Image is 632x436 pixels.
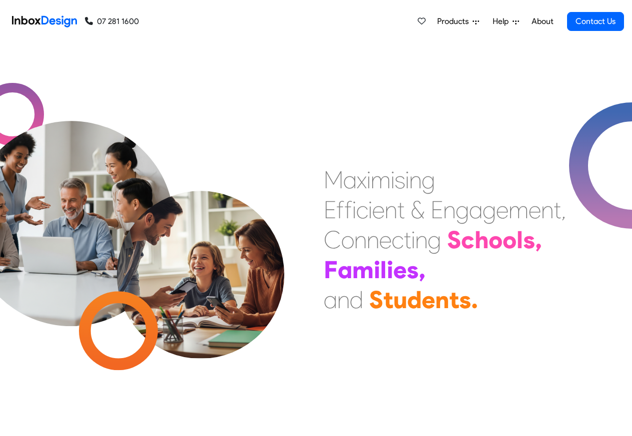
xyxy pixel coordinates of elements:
div: . [471,285,478,315]
div: , [535,225,542,255]
div: m [371,165,391,195]
div: u [393,285,407,315]
div: d [350,285,363,315]
div: e [372,195,385,225]
div: s [459,285,471,315]
div: n [367,225,379,255]
div: t [404,225,411,255]
div: o [503,225,517,255]
div: c [461,225,475,255]
div: g [422,165,435,195]
div: l [380,255,387,285]
div: t [554,195,561,225]
div: i [368,195,372,225]
div: & [411,195,425,225]
div: , [561,195,566,225]
div: t [449,285,459,315]
div: c [356,195,368,225]
div: n [415,225,428,255]
div: a [324,285,337,315]
div: i [391,165,395,195]
div: d [407,285,422,315]
a: About [529,11,556,31]
div: s [395,165,405,195]
div: t [397,195,405,225]
div: M [324,165,343,195]
div: a [469,195,483,225]
a: Products [433,11,483,31]
img: parents_with_child.png [96,149,305,359]
div: f [336,195,344,225]
div: F [324,255,338,285]
div: o [489,225,503,255]
div: i [387,255,393,285]
div: n [435,285,449,315]
span: Products [437,15,473,27]
div: a [338,255,352,285]
div: l [517,225,523,255]
div: i [352,195,356,225]
div: , [419,255,426,285]
div: e [379,225,392,255]
div: i [367,165,371,195]
div: m [352,255,374,285]
div: m [509,195,529,225]
div: g [428,225,441,255]
div: n [541,195,554,225]
div: t [383,285,393,315]
div: n [409,165,422,195]
div: e [529,195,541,225]
div: i [405,165,409,195]
div: E [324,195,336,225]
div: o [341,225,354,255]
div: e [496,195,509,225]
div: a [343,165,357,195]
div: n [354,225,367,255]
div: s [407,255,419,285]
div: n [385,195,397,225]
div: c [392,225,404,255]
div: n [337,285,350,315]
div: S [369,285,383,315]
div: Maximising Efficient & Engagement, Connecting Schools, Families, and Students. [324,165,566,315]
div: n [443,195,456,225]
a: 07 281 1600 [85,15,139,27]
div: g [456,195,469,225]
a: Help [489,11,523,31]
div: C [324,225,341,255]
div: h [475,225,489,255]
div: f [344,195,352,225]
span: Help [493,15,513,27]
div: g [483,195,496,225]
div: s [523,225,535,255]
div: e [422,285,435,315]
div: e [393,255,407,285]
div: x [357,165,367,195]
a: Contact Us [567,12,624,31]
div: i [411,225,415,255]
div: S [447,225,461,255]
div: i [374,255,380,285]
div: E [431,195,443,225]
